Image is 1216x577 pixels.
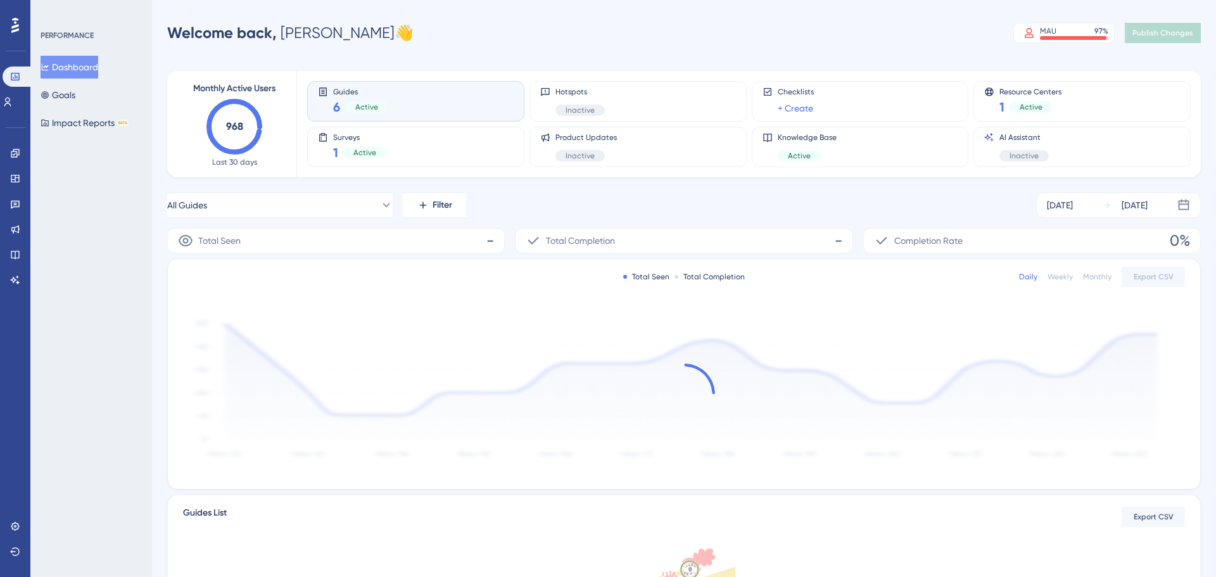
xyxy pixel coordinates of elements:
[788,151,811,161] span: Active
[1132,28,1193,38] span: Publish Changes
[999,87,1061,96] span: Resource Centers
[555,87,605,97] span: Hotspots
[566,151,595,161] span: Inactive
[433,198,452,213] span: Filter
[1125,23,1201,43] button: Publish Changes
[333,132,386,141] span: Surveys
[167,23,277,42] span: Welcome back,
[894,233,963,248] span: Completion Rate
[1122,267,1185,287] button: Export CSV
[999,132,1049,143] span: AI Assistant
[117,120,129,126] div: BETA
[566,105,595,115] span: Inactive
[555,132,617,143] span: Product Updates
[41,30,94,41] div: PERFORMANCE
[41,56,98,79] button: Dashboard
[1010,151,1039,161] span: Inactive
[1048,272,1073,282] div: Weekly
[546,233,615,248] span: Total Completion
[183,505,227,528] span: Guides List
[41,111,129,134] button: Impact ReportsBETA
[226,120,243,132] text: 968
[167,193,393,218] button: All Guides
[1047,198,1073,213] div: [DATE]
[1170,231,1190,251] span: 0%
[41,84,75,106] button: Goals
[1134,272,1174,282] span: Export CSV
[778,132,837,143] span: Knowledge Base
[674,272,745,282] div: Total Completion
[835,231,842,251] span: -
[333,144,338,162] span: 1
[623,272,669,282] div: Total Seen
[1083,272,1111,282] div: Monthly
[1019,272,1037,282] div: Daily
[333,87,388,96] span: Guides
[353,148,376,158] span: Active
[1134,512,1174,522] span: Export CSV
[212,157,257,167] span: Last 30 days
[1020,102,1042,112] span: Active
[193,81,275,96] span: Monthly Active Users
[1040,26,1056,36] div: MAU
[198,233,241,248] span: Total Seen
[167,23,414,43] div: [PERSON_NAME] 👋
[778,101,813,116] a: + Create
[778,87,814,97] span: Checklists
[1094,26,1108,36] div: 97 %
[355,102,378,112] span: Active
[1122,507,1185,527] button: Export CSV
[999,98,1004,116] span: 1
[1122,198,1148,213] div: [DATE]
[167,198,207,213] span: All Guides
[333,98,340,116] span: 6
[403,193,466,218] button: Filter
[486,231,494,251] span: -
